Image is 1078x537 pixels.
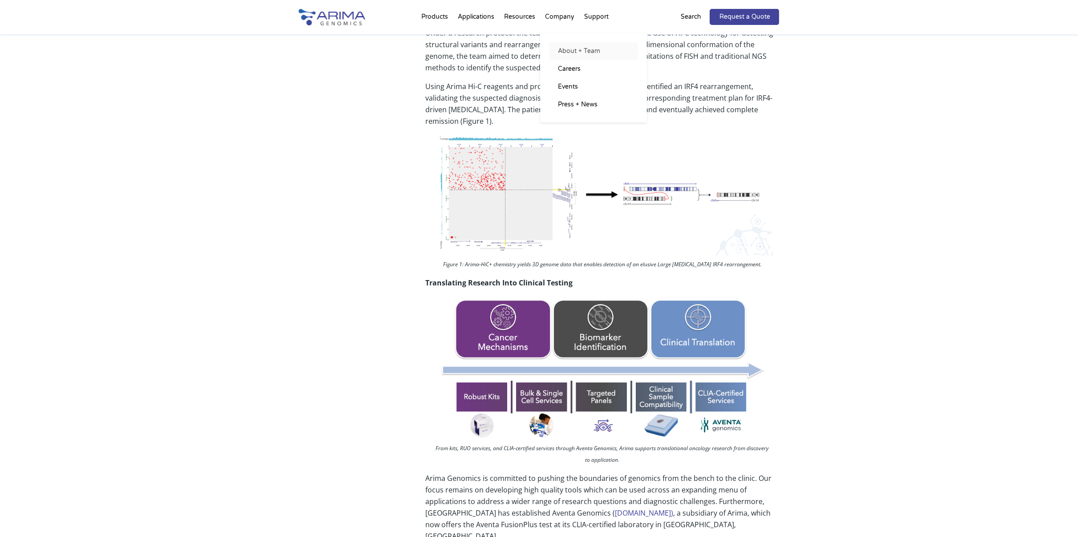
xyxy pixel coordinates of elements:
p: Using Arima Hi-C reagents and protocols, our team successfully identified an IRF4 rearrangement, ... [425,81,779,134]
p: Figure 1: Arima-HiC+ chemistry yields 3D genome data that enables detection of an elusive Large [... [432,259,772,273]
img: Arima-Genomics-logo [299,9,365,25]
a: Request a Quote [710,9,779,25]
strong: Translating Research Into Clinical Testing [425,278,573,288]
a: https://www.aventagenomics.com)/ [615,508,673,518]
em: From kits, RUO services, and CLIA-certified services through Aventa Genomics, Arima supports tran... [436,444,769,464]
a: Careers [549,60,638,78]
a: About + Team [549,42,638,60]
p: Search [680,11,701,23]
a: Events [549,78,638,96]
p: Under a research protocol the team turned to Arima to explore the use of Hi-C technology for dete... [425,27,779,81]
a: Press + News [549,96,638,114]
